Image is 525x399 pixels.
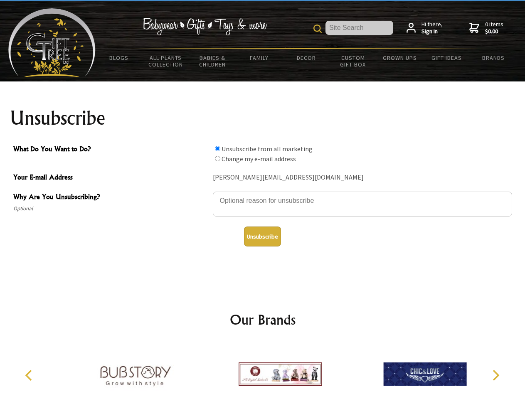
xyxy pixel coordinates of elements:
[8,8,96,77] img: Babyware - Gifts - Toys and more...
[423,49,470,66] a: Gift Ideas
[407,21,443,35] a: Hi there,Sign in
[421,28,443,35] strong: Sign in
[213,192,512,217] textarea: Why Are You Unsubscribing?
[283,49,330,66] a: Decor
[469,21,503,35] a: 0 items$0.00
[222,155,296,163] label: Change my e-mail address
[485,20,503,35] span: 0 items
[215,146,220,151] input: What Do You Want to Do?
[376,49,423,66] a: Grown Ups
[325,21,393,35] input: Site Search
[215,156,220,161] input: What Do You Want to Do?
[486,366,505,384] button: Next
[10,108,515,128] h1: Unsubscribe
[143,49,190,73] a: All Plants Collection
[13,172,209,184] span: Your E-mail Address
[213,171,512,184] div: [PERSON_NAME][EMAIL_ADDRESS][DOMAIN_NAME]
[17,310,509,330] h2: Our Brands
[244,227,281,246] button: Unsubscribe
[470,49,517,66] a: Brands
[485,28,503,35] strong: $0.00
[13,192,209,204] span: Why Are You Unsubscribing?
[189,49,236,73] a: Babies & Children
[13,144,209,156] span: What Do You Want to Do?
[313,25,322,33] img: product search
[142,18,267,35] img: Babywear - Gifts - Toys & more
[21,366,39,384] button: Previous
[13,204,209,214] span: Optional
[330,49,377,73] a: Custom Gift Box
[222,145,313,153] label: Unsubscribe from all marketing
[96,49,143,66] a: BLOGS
[421,21,443,35] span: Hi there,
[236,49,283,66] a: Family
